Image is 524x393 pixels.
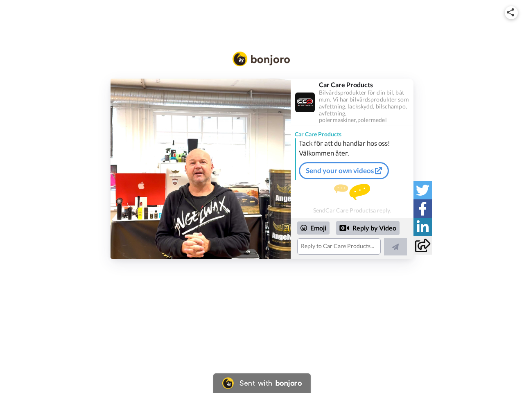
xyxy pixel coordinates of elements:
img: ic_share.svg [507,8,514,16]
img: Profile Image [295,93,315,112]
img: Bonjoro Logo [233,52,290,66]
div: Car Care Products [291,126,413,138]
img: message.svg [334,184,370,200]
a: Send your own videos [299,162,389,179]
div: Send Car Care Products a reply. [291,183,413,214]
div: Reply by Video [336,221,400,235]
div: Reply by Video [339,223,349,233]
div: Tack för att du handlar hos oss! Välkommen åter. [299,138,411,158]
div: Bilvårdsprodukter för din bil, båt m.m. Vi har bilvårdsprodukter som avfettning, lackskydd, bilsc... [319,89,413,124]
div: Car Care Products [319,81,413,88]
img: 966fd232-fbb2-4ccf-abd5-98b6bceebb66-thumb.jpg [111,79,291,259]
div: Emoji [297,221,330,235]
